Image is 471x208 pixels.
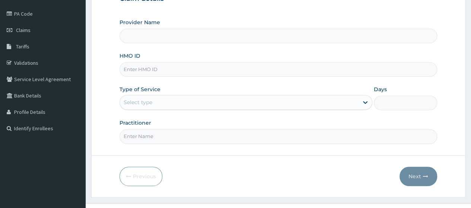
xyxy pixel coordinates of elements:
[120,19,160,26] label: Provider Name
[120,167,162,186] button: Previous
[374,86,387,93] label: Days
[120,119,151,127] label: Practitioner
[120,86,160,93] label: Type of Service
[16,27,31,33] span: Claims
[120,52,140,60] label: HMO ID
[120,129,437,144] input: Enter Name
[120,62,437,77] input: Enter HMO ID
[124,99,152,106] div: Select type
[16,43,29,50] span: Tariffs
[400,167,437,186] button: Next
